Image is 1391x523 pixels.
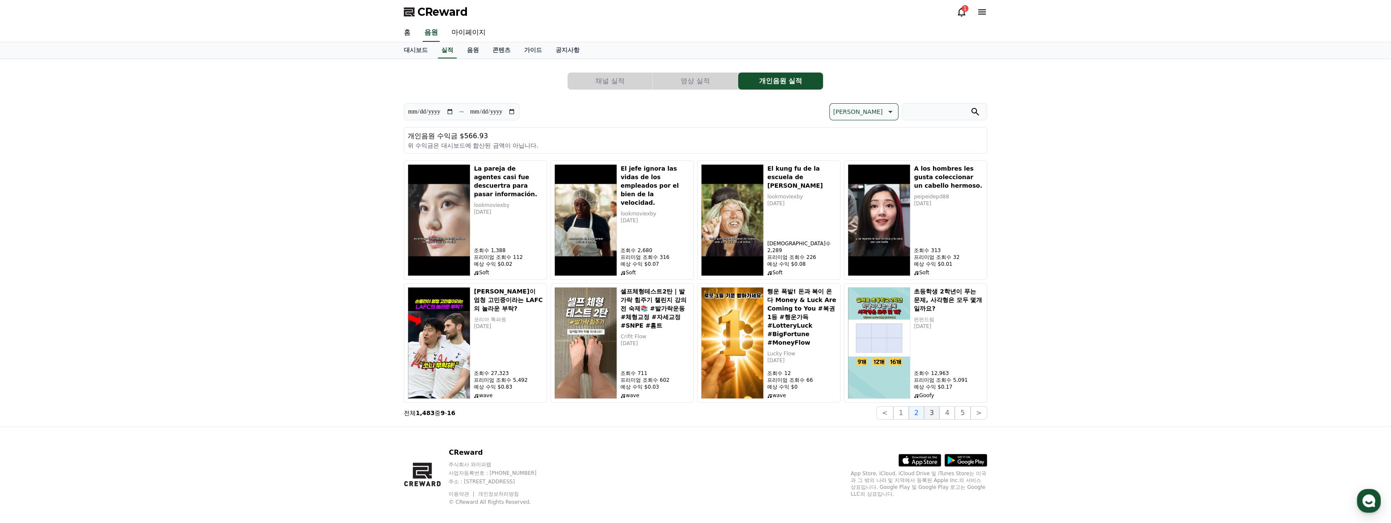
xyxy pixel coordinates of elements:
p: © CReward All Rights Reserved. [449,499,553,506]
p: 예상 수익 $0.17 [914,384,983,390]
a: 대화 [56,270,110,292]
p: 예상 수익 $0.01 [914,261,983,267]
h5: 초등학생 2학년이 푸는 문제, 사각형은 모두 몇개일까요? [914,287,983,313]
p: peipeidepd88 [914,193,983,200]
a: 셀프체형테스트2탄 | 발가락 힘주기 챌린지 강의 전 숙제📚 #발가락운동 #체형교정 #자세교정 #SNPE #홈트 셀프체형테스트2탄 | 발가락 힘주기 챌린지 강의 전 숙제📚 #발... [551,283,694,403]
p: wave [474,392,543,399]
p: [DATE] [474,209,543,215]
p: 전체 중 - [404,409,455,417]
p: 프리미엄 조회수 112 [474,254,543,261]
img: El jefe ignora las vidas de los empleados por el bien de la velocidad. [554,164,617,276]
button: 2 [909,406,924,420]
p: 주식회사 와이피랩 [449,461,553,468]
a: 이용약관 [449,491,475,497]
p: [DATE] [767,200,837,207]
p: [PERSON_NAME] [833,106,883,118]
p: 코리아 특파원 [474,316,543,323]
p: 프리미엄 조회수 226 [767,254,837,261]
h5: A los hombres les gusta coleccionar un cabello hermoso. [914,164,983,190]
p: 조회수 27,323 [474,370,543,377]
span: 홈 [27,283,32,290]
img: 손흥민이 엄청 고민중이라는 LAFC의 놀라운 부탁? [408,287,470,399]
h5: El jefe ignora las vidas de los empleados por el bien de la velocidad. [620,164,690,207]
p: 프리미엄 조회수 602 [620,377,690,384]
button: 개인음원 실적 [738,73,823,90]
p: 사업자등록번호 : [PHONE_NUMBER] [449,470,553,477]
p: [DATE] [914,200,983,207]
p: 조회수 2,680 [620,247,690,254]
a: 1 [956,7,967,17]
p: 프리미엄 조회수 316 [620,254,690,261]
a: 개인정보처리방침 [478,491,519,497]
a: La pareja de agentes casi fue descuertra para pasar información. La pareja de agentes casi fue de... [404,160,547,280]
p: Soft [620,269,690,276]
a: CReward [404,5,468,19]
strong: 16 [447,410,455,416]
strong: 1,483 [416,410,435,416]
button: 3 [924,406,939,420]
p: ~ [459,107,464,117]
a: 홈 [397,24,417,42]
a: 콘텐츠 [486,42,517,58]
p: [DATE] [620,217,690,224]
a: 공지사항 [549,42,586,58]
a: 마이페이지 [445,24,493,42]
strong: 9 [440,410,445,416]
span: CReward [417,5,468,19]
p: 프리미엄 조회수 66 [767,377,837,384]
a: 영상 실적 [653,73,738,90]
p: wave [767,392,837,399]
button: 1 [893,406,909,420]
a: 대시보드 [397,42,435,58]
p: [DATE] [620,340,690,347]
p: 프리미엄 조회수 5,492 [474,377,543,384]
p: 조회수 1,388 [474,247,543,254]
p: 예상 수익 $0.03 [620,384,690,390]
p: 조회수 313 [914,247,983,254]
p: Soft [474,269,543,276]
div: 1 [962,5,968,12]
a: El jefe ignora las vidas de los empleados por el bien de la velocidad. El jefe ignora las vidas d... [551,160,694,280]
p: Crifit Flow [620,333,690,340]
p: 조회수 12,963 [914,370,983,377]
a: El kung fu de la escuela de Jackie Chan El kung fu de la escuela de [PERSON_NAME] lookmoviexby [D... [697,160,840,280]
p: 개인음원 수익금 $566.93 [408,131,983,141]
p: Goofy [914,392,983,399]
a: 손흥민이 엄청 고민중이라는 LAFC의 놀라운 부탁? [PERSON_NAME]이 엄청 고민중이라는 LAFC의 놀라운 부탁? 코리아 특파원 [DATE] 조회수 27,323 프리미... [404,283,547,403]
a: 가이드 [517,42,549,58]
a: 음원 [460,42,486,58]
p: [DATE] [914,323,983,330]
a: 초등학생 2학년이 푸는 문제, 사각형은 모두 몇개일까요? 초등학생 2학년이 푸는 문제, 사각형은 모두 몇개일까요? 펀펀드림 [DATE] 조회수 12,963 프리미엄 조회수 5... [844,283,987,403]
img: 셀프체형테스트2탄 | 발가락 힘주기 챌린지 강의 전 숙제📚 #발가락운동 #체형교정 #자세교정 #SNPE #홈트 [554,287,617,399]
p: wave [620,392,690,399]
p: 예상 수익 $0 [767,384,837,390]
a: 실적 [438,42,457,58]
button: [PERSON_NAME] [829,103,898,120]
p: CReward [449,447,553,458]
img: 초등학생 2학년이 푸는 문제, 사각형은 모두 몇개일까요? [848,287,910,399]
a: 행운 폭발! 돈과 복이 온다 Money & Luck Are Coming to You #복권1등 #행운가득#LotteryLuck #BigFortune #MoneyFlow 행운 ... [697,283,840,403]
button: 5 [955,406,970,420]
p: lookmoviexby [767,193,837,200]
button: < [876,406,893,420]
p: Soft [914,269,983,276]
p: 주소 : [STREET_ADDRESS] [449,478,553,485]
p: 조회수 12 [767,370,837,377]
button: 채널 실적 [568,73,652,90]
p: 프리미엄 조회수 32 [914,254,983,261]
p: 예상 수익 $0.83 [474,384,543,390]
button: 4 [939,406,955,420]
p: 프리미엄 조회수 5,091 [914,377,983,384]
p: [DATE] [474,323,543,330]
span: 대화 [78,284,88,291]
p: 예상 수익 $0.02 [474,261,543,267]
h5: El kung fu de la escuela de [PERSON_NAME] [767,164,837,190]
p: App Store, iCloud, iCloud Drive 및 iTunes Store는 미국과 그 밖의 나라 및 지역에서 등록된 Apple Inc.의 서비스 상표입니다. Goo... [851,470,987,497]
p: 예상 수익 $0.08 [767,261,837,267]
p: lookmoviexby [474,202,543,209]
p: [DEMOGRAPHIC_DATA]수 2,289 [767,240,837,254]
h5: 행운 폭발! 돈과 복이 온다 Money & Luck Are Coming to You #복권1등 #행운가득#LotteryLuck #BigFortune #MoneyFlow [767,287,837,347]
a: 음원 [423,24,440,42]
img: La pareja de agentes casi fue descuertra para pasar información. [408,164,470,276]
h5: 셀프체형테스트2탄 | 발가락 힘주기 챌린지 강의 전 숙제📚 #발가락운동 #체형교정 #자세교정 #SNPE #홈트 [620,287,690,330]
